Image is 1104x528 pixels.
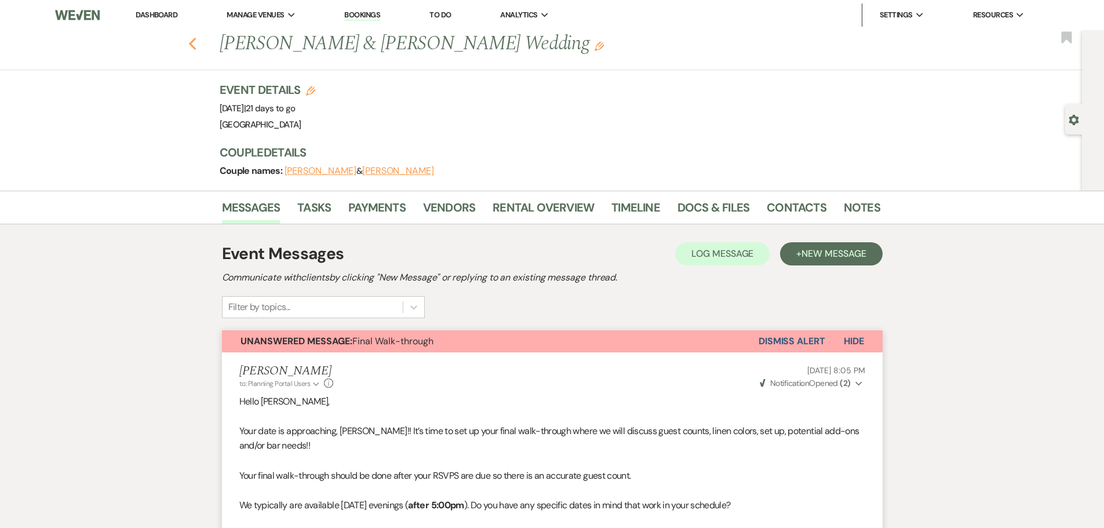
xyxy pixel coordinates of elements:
a: Bookings [344,10,380,21]
a: Vendors [423,198,475,224]
span: Couple names: [220,165,285,177]
span: to: Planning Portal Users [239,379,311,388]
strong: Unanswered Message: [241,335,352,347]
span: Your final walk-through should be done after your RSVPS are due so there is an accurate guest count. [239,469,631,482]
h3: Couple Details [220,144,869,161]
h1: [PERSON_NAME] & [PERSON_NAME] Wedding [220,30,739,58]
span: & [285,165,434,177]
a: Payments [348,198,406,224]
span: New Message [801,247,866,260]
button: [PERSON_NAME] [362,166,434,176]
a: Docs & Files [677,198,749,224]
span: [DATE] [220,103,296,114]
a: Rental Overview [493,198,594,224]
a: Contacts [767,198,826,224]
button: Dismiss Alert [759,330,825,352]
button: Log Message [675,242,770,265]
span: 21 days to go [246,103,296,114]
button: +New Message [780,242,882,265]
button: Hide [825,330,883,352]
button: NotificationOpened (2) [758,377,865,389]
h2: Communicate with clients by clicking "New Message" or replying to an existing message thread. [222,271,883,285]
span: Manage Venues [227,9,284,21]
p: Hello [PERSON_NAME], [239,394,865,409]
button: Open lead details [1069,114,1079,125]
span: Analytics [500,9,537,21]
strong: ( 2 ) [840,378,850,388]
h1: Event Messages [222,242,344,266]
button: Unanswered Message:Final Walk-through [222,330,759,352]
span: ). Do you have any specific dates in mind that work in your schedule? [464,499,731,511]
span: Notification [770,378,809,388]
button: Edit [595,41,604,51]
button: [PERSON_NAME] [285,166,356,176]
a: To Do [429,10,451,20]
span: [DATE] 8:05 PM [807,365,865,376]
button: to: Planning Portal Users [239,378,322,389]
span: Your date is approaching, [PERSON_NAME]!! It’s time to set up your final walk-through where we wi... [239,425,859,452]
h3: Event Details [220,82,316,98]
a: Dashboard [136,10,177,20]
strong: after 5:00pm [408,499,464,511]
a: Tasks [297,198,331,224]
h5: [PERSON_NAME] [239,364,334,378]
span: Resources [973,9,1013,21]
span: We typically are available [DATE] evenings ( [239,499,409,511]
span: [GEOGRAPHIC_DATA] [220,119,301,130]
span: Final Walk-through [241,335,433,347]
a: Messages [222,198,280,224]
a: Notes [844,198,880,224]
span: Hide [844,335,864,347]
img: Weven Logo [55,3,99,27]
span: | [244,103,296,114]
div: Filter by topics... [228,300,290,314]
span: Log Message [691,247,753,260]
span: Opened [760,378,851,388]
span: Settings [880,9,913,21]
a: Timeline [611,198,660,224]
